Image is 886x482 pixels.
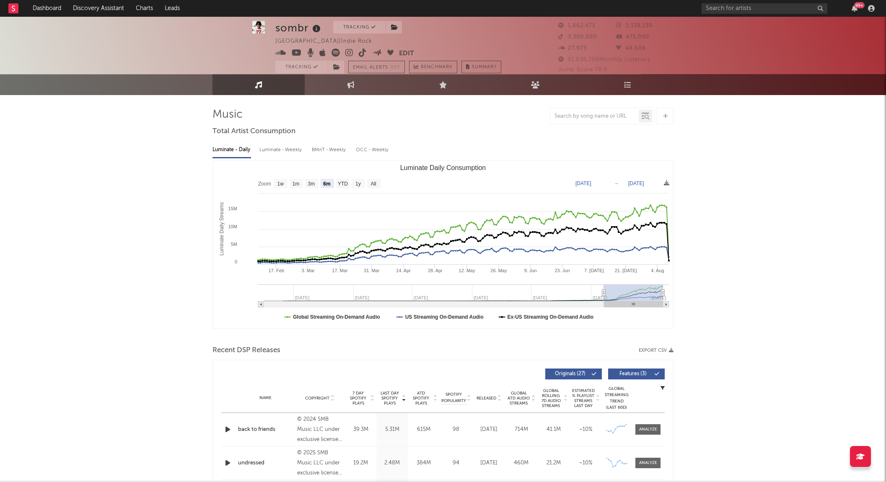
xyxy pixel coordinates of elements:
[275,61,328,73] button: Tracking
[539,388,562,408] span: Global Rolling 7D Audio Streams
[584,268,604,273] text: 7. [DATE]
[652,295,666,300] text: [DATE]
[508,314,594,320] text: Ex-US Streaming On-Demand Audio
[238,425,293,434] a: back to friends
[378,459,406,467] div: 2.48M
[616,46,646,51] span: 48,606
[238,395,293,401] div: Name
[604,386,629,411] div: Global Streaming Trend (Last 60D)
[854,2,865,8] div: 99 +
[616,23,653,28] span: 2,138,130
[378,425,406,434] div: 5.31M
[551,371,589,376] span: Originals ( 27 )
[400,164,486,171] text: Luminate Daily Consumption
[259,143,303,157] div: Luminate - Weekly
[228,224,237,229] text: 10M
[396,268,411,273] text: 14. Apr
[608,369,665,379] button: Features(3)
[212,345,280,356] span: Recent DSP Releases
[558,67,608,72] span: Jump Score: 78.6
[323,181,330,187] text: 6m
[428,268,443,273] text: 28. Apr
[405,314,484,320] text: US Streaming On-Demand Audio
[421,62,453,72] span: Benchmark
[507,425,535,434] div: 714M
[213,161,673,328] svg: Luminate Daily Consumption
[539,425,567,434] div: 41.1M
[507,459,535,467] div: 460M
[297,448,343,478] div: © 2025 SMB Music LLC under exclusive license to Warner Records Inc.
[441,425,471,434] div: 98
[614,371,652,376] span: Features ( 3 )
[399,49,414,59] button: Edit
[231,242,237,247] text: 5M
[539,459,567,467] div: 21.2M
[348,61,405,73] button: Email AlertsOff
[370,181,376,187] text: All
[410,425,437,434] div: 615M
[702,3,827,14] input: Search for artists
[212,126,295,137] span: Total Artist Consumption
[347,425,374,434] div: 39.3M
[347,459,374,467] div: 19.2M
[572,388,595,408] span: Estimated % Playlist Streams Last Day
[472,65,497,70] span: Summary
[616,34,649,40] span: 475,000
[275,21,323,35] div: sombr
[277,181,284,187] text: 1w
[558,46,587,51] span: 27,973
[302,268,315,273] text: 3. Mar
[293,181,300,187] text: 1m
[639,348,674,353] button: Export CSV
[575,180,591,186] text: [DATE]
[461,61,501,73] button: Summary
[410,391,432,406] span: ATD Spotify Plays
[275,36,382,46] div: [GEOGRAPHIC_DATA] | Indie Rock
[628,180,644,186] text: [DATE]
[347,391,369,406] span: 7 Day Spotify Plays
[297,415,343,445] div: © 2024 SMB Music LLC under exclusive license to Warner Records Inc.
[364,268,380,273] text: 31. Mar
[235,259,237,264] text: 0
[614,180,619,186] text: →
[332,268,348,273] text: 17. Mar
[558,34,597,40] span: 3,300,000
[558,57,650,62] span: 51,838,299 Monthly Listeners
[219,202,225,255] text: Luminate Daily Streams
[507,391,530,406] span: Global ATD Audio Streams
[338,181,348,187] text: YTD
[409,61,457,73] a: Benchmark
[308,181,315,187] text: 3m
[651,268,664,273] text: 4. Aug
[356,143,389,157] div: OCC - Weekly
[572,425,600,434] div: ~ 10 %
[852,5,858,12] button: 99+
[410,459,437,467] div: 384M
[615,268,637,273] text: 21. [DATE]
[258,181,271,187] text: Zoom
[524,268,537,273] text: 9. Jun
[545,369,602,379] button: Originals(27)
[554,268,570,273] text: 23. Jun
[228,206,237,211] text: 15M
[355,181,361,187] text: 1y
[572,459,600,467] div: ~ 10 %
[390,65,400,70] em: Off
[475,459,503,467] div: [DATE]
[293,314,380,320] text: Global Streaming On-Demand Audio
[333,21,386,34] button: Tracking
[238,459,293,467] a: undressed
[475,425,503,434] div: [DATE]
[477,396,496,401] span: Released
[312,143,347,157] div: BMAT - Weekly
[212,143,251,157] div: Luminate - Daily
[378,391,401,406] span: Last Day Spotify Plays
[441,392,466,404] span: Spotify Popularity
[269,268,284,273] text: 17. Feb
[305,396,329,401] span: Copyright
[550,113,639,120] input: Search by song name or URL
[459,268,476,273] text: 12. May
[558,23,596,28] span: 1,862,475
